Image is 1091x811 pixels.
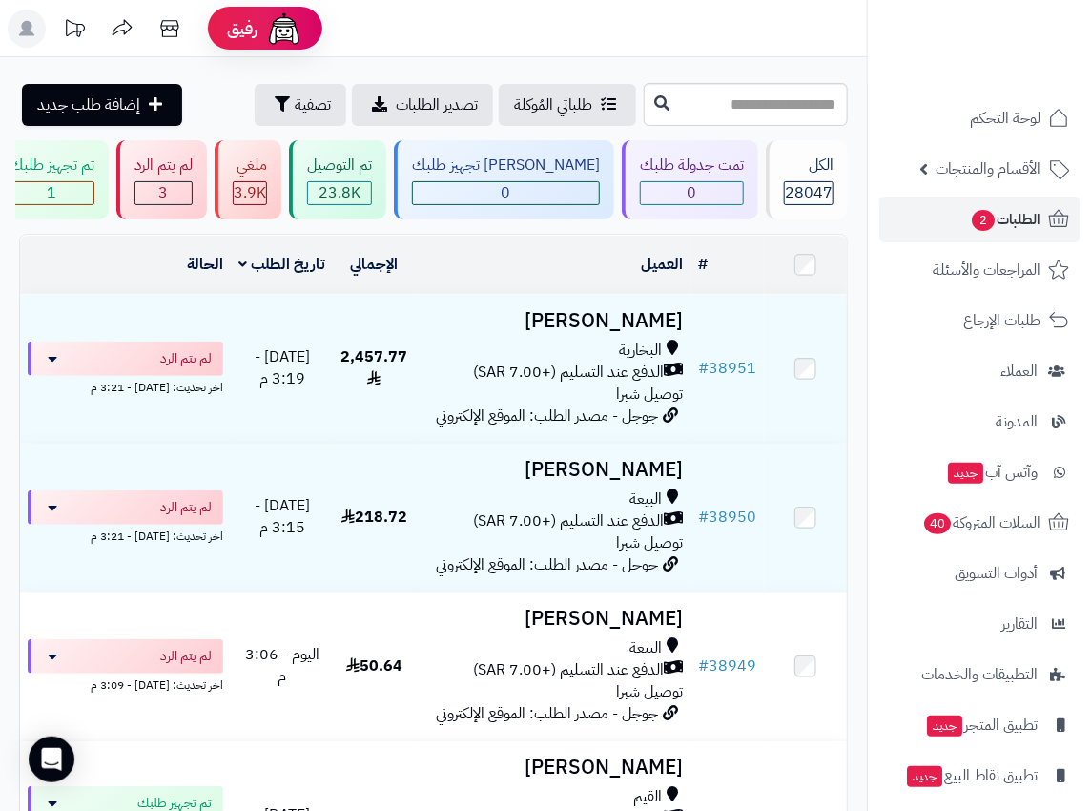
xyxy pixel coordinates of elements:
span: الأقسام والمنتجات [936,156,1040,182]
a: تحديثات المنصة [51,10,98,52]
span: 0 [641,182,743,204]
div: [PERSON_NAME] تجهيز طلبك [412,155,600,177]
span: الدفع عند التسليم (+7.00 SAR) [473,510,664,532]
span: تصدير الطلبات [396,94,478,116]
a: تم التوصيل 23.8K [285,140,390,219]
a: العملاء [879,348,1080,394]
h3: [PERSON_NAME] [423,757,684,779]
span: 23.8K [308,182,371,204]
span: تطبيق نقاط البيع [905,762,1038,789]
h3: [PERSON_NAME] [423,310,684,332]
span: # [698,655,709,677]
span: 2,457.77 [340,345,407,390]
a: تصدير الطلبات [352,84,493,126]
span: تصفية [295,94,331,116]
span: 1 [10,182,93,204]
span: الدفع عند التسليم (+7.00 SAR) [473,659,664,681]
a: الحالة [187,253,223,276]
span: توصيل شبرا [616,531,683,554]
a: الإجمالي [350,253,398,276]
div: اخر تحديث: [DATE] - 3:21 م [28,376,223,396]
span: توصيل شبرا [616,383,683,405]
span: 218.72 [341,506,407,529]
span: جديد [907,766,942,787]
div: Open Intercom Messenger [29,737,74,782]
a: طلباتي المُوكلة [499,84,636,126]
span: [DATE] - 3:15 م [255,494,310,539]
div: تم التوصيل [307,155,372,177]
a: # [698,253,708,276]
a: #38951 [698,357,756,380]
button: تصفية [255,84,346,126]
a: تطبيق المتجرجديد [879,702,1080,748]
span: العملاء [1000,358,1038,385]
div: تمت جدولة طلبك [640,155,744,177]
div: 23808 [308,182,371,204]
span: الطلبات [970,206,1040,233]
span: 3.9K [234,182,266,204]
img: ai-face.png [265,10,303,48]
a: تمت جدولة طلبك 0 [618,140,762,219]
span: جوجل - مصدر الطلب: الموقع الإلكتروني [436,405,658,427]
a: السلات المتروكة40 [879,500,1080,546]
a: [PERSON_NAME] تجهيز طلبك 0 [390,140,618,219]
span: 3 [135,182,192,204]
span: 0 [413,182,599,204]
span: تطبيق المتجر [925,712,1038,738]
span: التطبيقات والخدمات [921,661,1038,688]
span: المراجعات والأسئلة [933,257,1040,283]
a: #38949 [698,655,756,677]
a: المراجعات والأسئلة [879,247,1080,293]
div: تم تجهيز طلبك [10,155,94,177]
span: 28047 [785,182,833,204]
span: وآتس آب [946,459,1038,486]
span: المدونة [996,408,1038,435]
a: #38950 [698,506,756,529]
span: اليوم - 3:06 م [245,643,319,688]
div: الكل [784,155,834,177]
a: طلبات الإرجاع [879,298,1080,343]
a: المدونة [879,399,1080,445]
a: العميل [641,253,683,276]
div: اخر تحديث: [DATE] - 3:21 م [28,525,223,545]
a: الطلبات2 [879,197,1080,242]
span: الدفع عند التسليم (+7.00 SAR) [473,362,664,384]
h3: [PERSON_NAME] [423,608,684,630]
span: # [698,506,709,529]
span: # [698,357,709,380]
span: القيم [633,786,662,808]
h3: [PERSON_NAME] [423,459,684,481]
span: طلبات الإرجاع [963,307,1040,334]
span: [DATE] - 3:19 م [255,345,310,390]
span: جديد [948,463,983,484]
div: ملغي [233,155,267,177]
span: توصيل شبرا [616,680,683,703]
span: البخارية [619,340,662,362]
div: 3859 [234,182,266,204]
a: تاريخ الطلب [238,253,325,276]
span: 40 [924,513,951,534]
span: لم يتم الرد [160,498,212,517]
span: السلات المتروكة [922,509,1040,536]
div: لم يتم الرد [134,155,193,177]
a: تطبيق نقاط البيعجديد [879,753,1080,799]
span: جوجل - مصدر الطلب: الموقع الإلكتروني [436,553,658,576]
a: التطبيقات والخدمات [879,652,1080,697]
span: أدوات التسويق [955,560,1038,587]
div: اخر تحديث: [DATE] - 3:09 م [28,674,223,694]
span: جديد [927,716,962,737]
span: البيعة [629,637,662,659]
a: وآتس آبجديد [879,449,1080,495]
span: التقارير [1001,611,1038,637]
a: ملغي 3.9K [211,140,285,219]
span: 50.64 [346,655,402,677]
span: لم يتم الرد [160,349,212,368]
span: طلباتي المُوكلة [514,94,592,116]
a: لوحة التحكم [879,95,1080,141]
span: إضافة طلب جديد [37,94,140,116]
span: جوجل - مصدر الطلب: الموقع الإلكتروني [436,702,658,725]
